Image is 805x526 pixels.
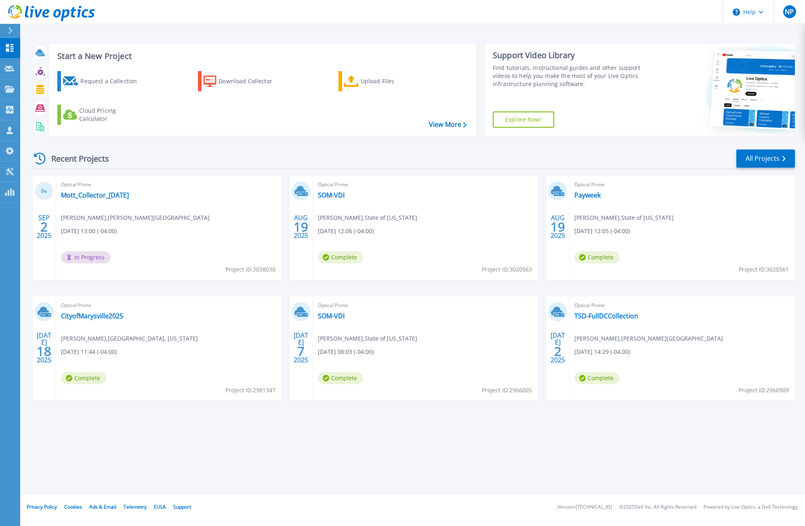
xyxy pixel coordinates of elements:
a: Telemetry [124,503,147,510]
span: Project ID: 2966005 [482,386,532,395]
span: [DATE] 12:06 (-04:00) [318,227,374,236]
span: Optical Prime [318,180,534,189]
span: Project ID: 2960909 [739,386,789,395]
a: Upload Files [338,71,429,91]
div: AUG 2025 [293,212,309,242]
div: Recent Projects [31,149,120,168]
a: Support [173,503,191,510]
span: Optical Prime [318,301,534,310]
a: SOM-VDI [318,191,345,199]
a: Cookies [64,503,82,510]
div: AUG 2025 [550,212,565,242]
span: 19 [551,223,565,230]
div: [DATE] 2025 [293,333,309,362]
a: SOM-VDI [318,312,345,320]
div: Upload Files [361,73,425,89]
span: In Progress [61,251,111,263]
span: Project ID: 3020561 [739,265,789,274]
span: Complete [318,372,363,384]
div: [DATE] 2025 [550,333,565,362]
span: [DATE] 13:00 (-04:00) [61,227,117,236]
li: © 2025 Dell Inc. All Rights Reserved [619,505,696,510]
div: Find tutorials, instructional guides and other support videos to help you make the most of your L... [493,64,651,88]
a: Request a Collection [57,71,147,91]
h3: 0 [35,187,54,196]
span: [PERSON_NAME] , [PERSON_NAME][GEOGRAPHIC_DATA] [574,334,723,343]
a: Payweek [574,191,601,199]
a: Download Collector [198,71,288,91]
li: Powered by Live Optics, a Dell Technology [704,505,798,510]
a: Privacy Policy [27,503,57,510]
a: Ads & Email [89,503,116,510]
span: NP [785,8,794,15]
span: Optical Prime [574,180,790,189]
a: Cloud Pricing Calculator [57,105,147,125]
span: Project ID: 3020563 [482,265,532,274]
div: Support Video Library [493,50,651,61]
a: All Projects [736,149,795,168]
span: Project ID: 2981347 [225,386,275,395]
span: [DATE] 08:03 (-04:00) [318,347,374,356]
li: Version: [TECHNICAL_ID] [557,505,612,510]
a: Explore Now! [493,112,554,128]
div: Download Collector [219,73,283,89]
a: CityofMarysville2025 [61,312,123,320]
div: [DATE] 2025 [36,333,52,362]
h3: Start a New Project [57,52,466,61]
span: [PERSON_NAME] , [PERSON_NAME][GEOGRAPHIC_DATA] [61,213,210,222]
span: [DATE] 14:29 (-04:00) [574,347,630,356]
span: [PERSON_NAME] , [GEOGRAPHIC_DATA], [US_STATE] [61,334,198,343]
span: 19 [294,223,308,230]
span: [DATE] 12:05 (-04:00) [574,227,630,236]
span: 2 [40,223,48,230]
span: Complete [318,251,363,263]
span: 18 [37,348,51,355]
a: EULA [154,503,166,510]
span: [PERSON_NAME] , State of [US_STATE] [318,334,417,343]
div: Cloud Pricing Calculator [79,107,144,123]
a: View More [429,121,467,128]
span: [DATE] 11:44 (-04:00) [61,347,117,356]
span: Optical Prime [61,301,277,310]
span: Complete [574,251,620,263]
span: 2 [554,348,561,355]
div: Request a Collection [80,73,145,89]
span: Complete [61,372,106,384]
span: 7 [297,348,305,355]
span: Optical Prime [574,301,790,310]
span: Project ID: 3038030 [225,265,275,274]
span: [PERSON_NAME] , State of [US_STATE] [318,213,417,222]
span: % [44,189,47,194]
div: SEP 2025 [36,212,52,242]
span: Optical Prime [61,180,277,189]
a: Mott_Collector_[DATE] [61,191,129,199]
span: Complete [574,372,620,384]
a: TSD-FullDCCollection [574,312,638,320]
span: [PERSON_NAME] , State of [US_STATE] [574,213,674,222]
